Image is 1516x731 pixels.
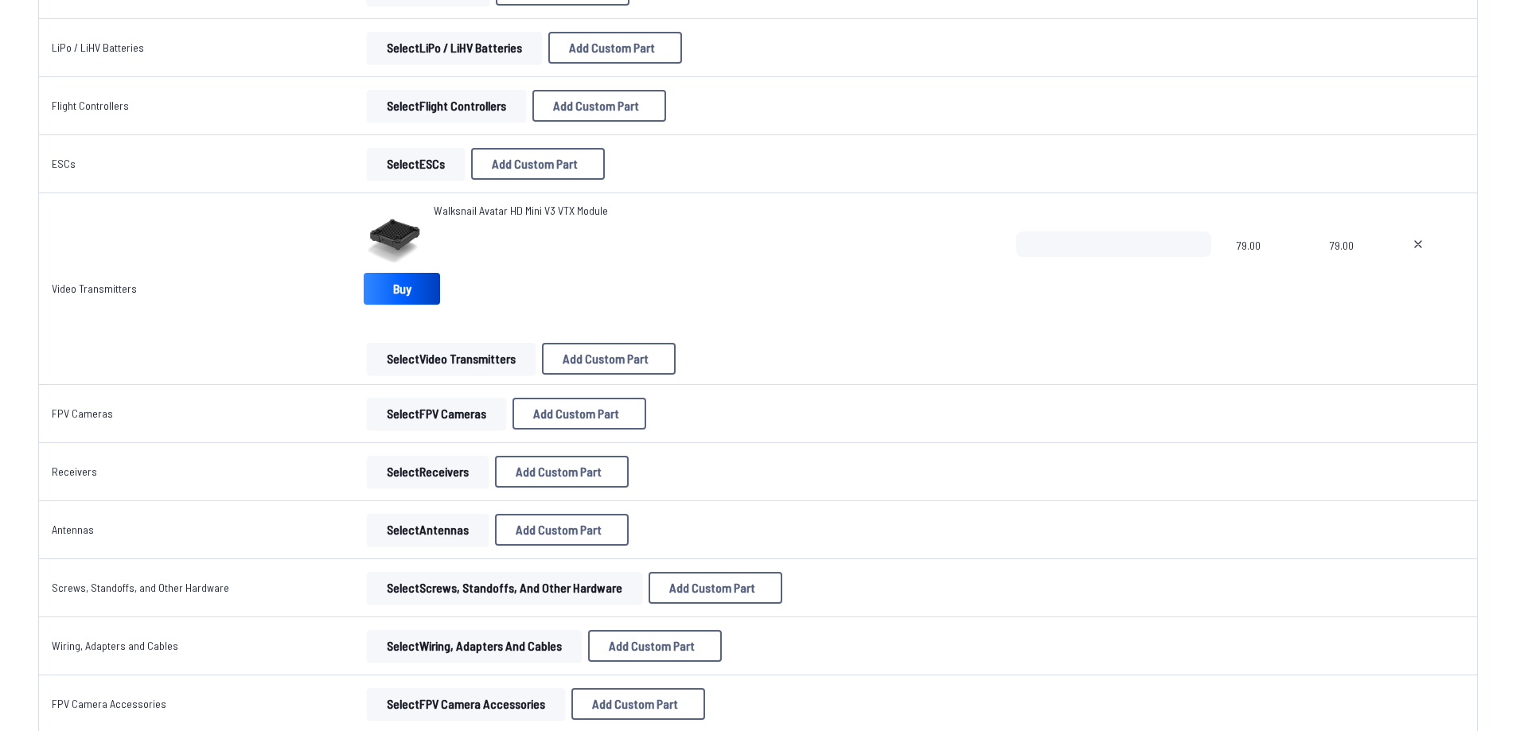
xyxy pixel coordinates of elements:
[649,572,782,604] button: Add Custom Part
[571,688,705,720] button: Add Custom Part
[532,90,666,122] button: Add Custom Part
[434,203,608,219] a: Walksnail Avatar HD Mini V3 VTX Module
[1237,231,1304,308] span: 79.00
[52,99,129,112] a: Flight Controllers
[563,352,649,365] span: Add Custom Part
[52,639,178,652] a: Wiring, Adapters and Cables
[52,157,76,170] a: ESCs
[542,343,676,375] button: Add Custom Part
[52,406,113,420] a: FPV Cameras
[52,523,94,536] a: Antennas
[52,41,144,54] a: LiPo / LiHV Batteries
[364,688,568,720] a: SelectFPV Camera Accessories
[492,157,578,170] span: Add Custom Part
[52,282,137,295] a: Video Transmitters
[364,148,468,180] a: SelectESCs
[367,32,542,64] button: SelectLiPo / LiHV Batteries
[553,99,639,112] span: Add Custom Part
[367,572,642,604] button: SelectScrews, Standoffs, and Other Hardware
[364,203,427,266] img: image
[367,148,465,180] button: SelectESCs
[367,343,536,375] button: SelectVideo Transmitters
[548,32,682,64] button: Add Custom Part
[364,398,509,430] a: SelectFPV Cameras
[364,630,585,662] a: SelectWiring, Adapters and Cables
[669,581,755,594] span: Add Custom Part
[52,465,97,478] a: Receivers
[609,640,695,652] span: Add Custom Part
[1330,231,1373,308] span: 79.00
[495,456,629,488] button: Add Custom Part
[495,514,629,546] button: Add Custom Part
[434,204,608,217] span: Walksnail Avatar HD Mini V3 VTX Module
[367,456,489,488] button: SelectReceivers
[367,630,582,662] button: SelectWiring, Adapters and Cables
[364,343,539,375] a: SelectVideo Transmitters
[367,398,506,430] button: SelectFPV Cameras
[533,407,619,420] span: Add Custom Part
[52,697,166,710] a: FPV Camera Accessories
[52,581,229,594] a: Screws, Standoffs, and Other Hardware
[516,465,602,478] span: Add Custom Part
[516,523,602,536] span: Add Custom Part
[364,456,492,488] a: SelectReceivers
[592,698,678,710] span: Add Custom Part
[364,514,492,546] a: SelectAntennas
[471,148,605,180] button: Add Custom Part
[367,514,489,546] button: SelectAntennas
[367,90,526,122] button: SelectFlight Controllers
[364,32,545,64] a: SelectLiPo / LiHV Batteries
[367,688,565,720] button: SelectFPV Camera Accessories
[512,398,646,430] button: Add Custom Part
[364,572,645,604] a: SelectScrews, Standoffs, and Other Hardware
[588,630,722,662] button: Add Custom Part
[364,273,440,305] a: Buy
[569,41,655,54] span: Add Custom Part
[364,90,529,122] a: SelectFlight Controllers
